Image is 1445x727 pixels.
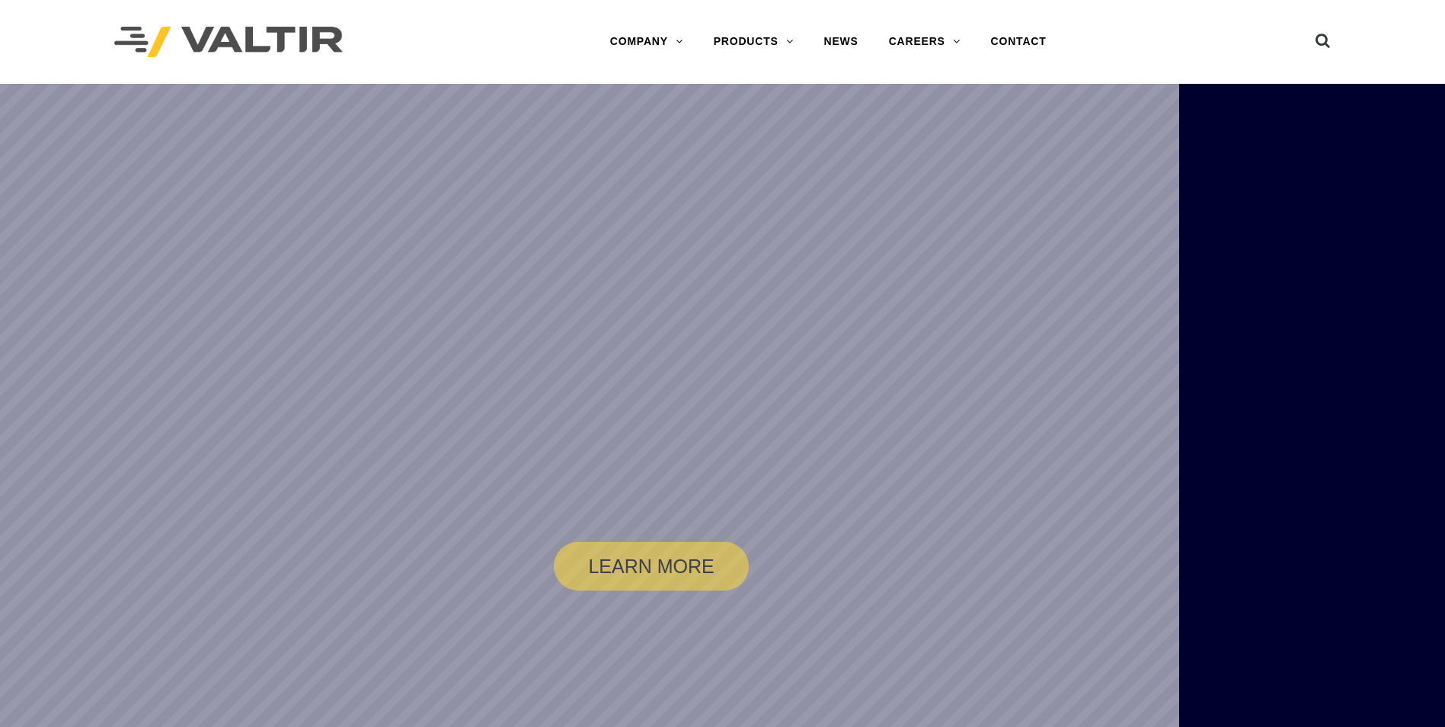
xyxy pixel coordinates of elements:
[874,27,976,57] a: CAREERS
[809,27,874,57] a: NEWS
[595,27,699,57] a: COMPANY
[114,27,343,58] img: Valtir
[554,542,749,591] a: LEARN MORE
[976,27,1062,57] a: CONTACT
[699,27,809,57] a: PRODUCTS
